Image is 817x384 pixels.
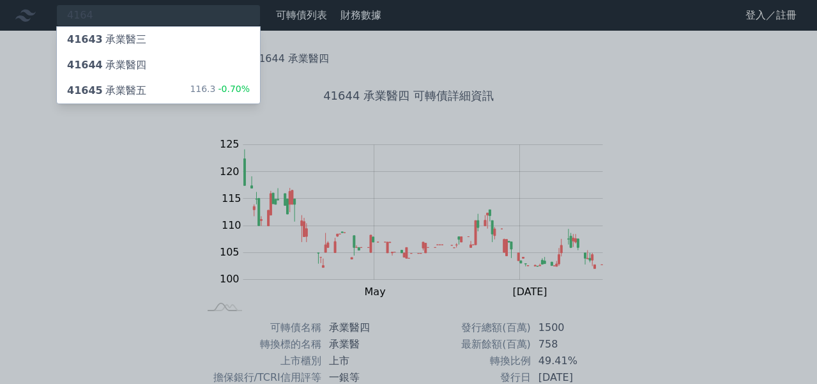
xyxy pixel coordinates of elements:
a: 41645承業醫五 116.3-0.70% [57,78,260,104]
a: 41643承業醫三 [57,27,260,52]
div: 承業醫五 [67,83,146,98]
div: 116.3 [190,83,250,98]
span: 41643 [67,33,103,45]
a: 41644承業醫四 [57,52,260,78]
div: 承業醫三 [67,32,146,47]
span: -0.70% [215,84,250,94]
span: 41644 [67,59,103,71]
span: 41645 [67,84,103,96]
div: 承業醫四 [67,58,146,73]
